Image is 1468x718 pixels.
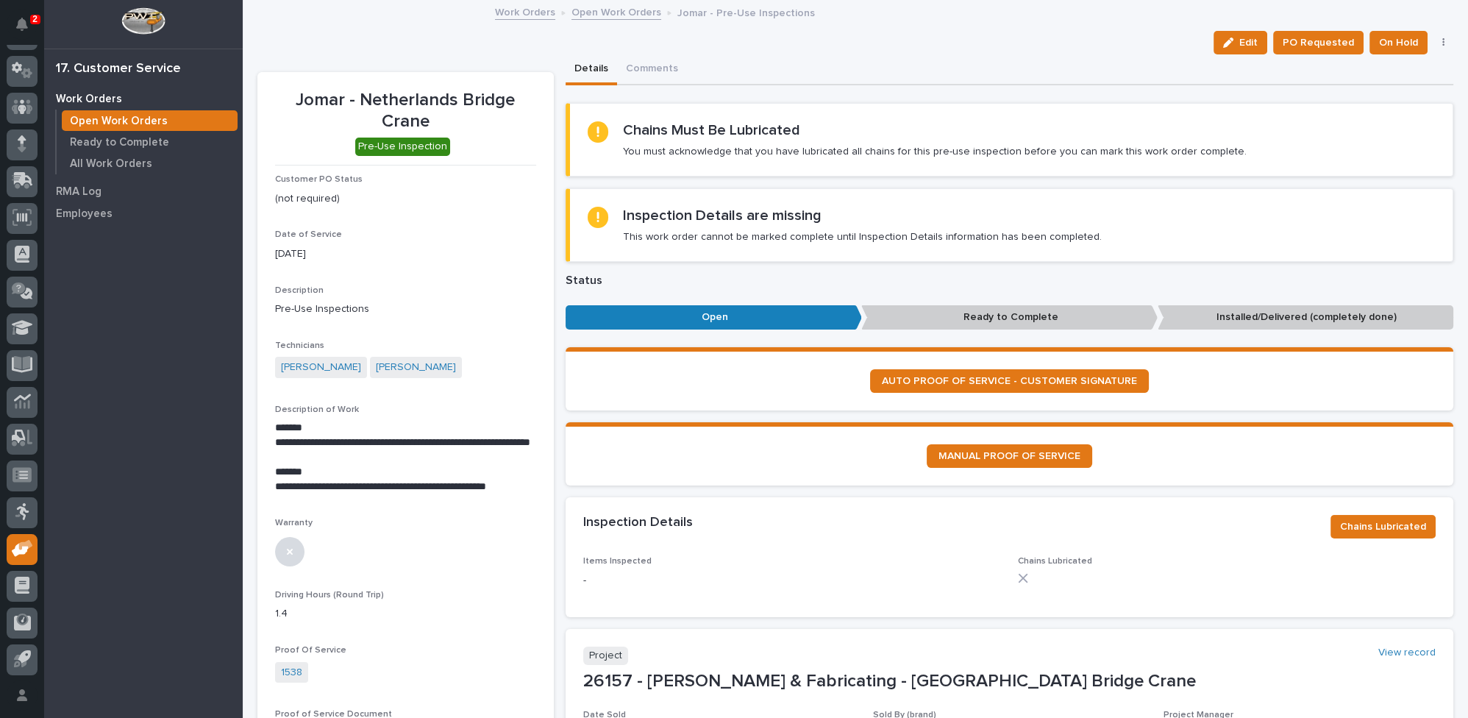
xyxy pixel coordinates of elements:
[56,61,181,77] div: 17. Customer Service
[275,606,536,622] p: 1.4
[1379,34,1418,51] span: On Hold
[44,202,243,224] a: Employees
[275,591,384,600] span: Driving Hours (Round Trip)
[1330,515,1436,538] button: Chains Lubricated
[57,132,243,152] a: Ready to Complete
[281,665,302,680] a: 1538
[275,191,536,207] p: (not required)
[1158,305,1454,330] p: Installed/Delivered (completely done)
[121,7,165,35] img: Workspace Logo
[44,180,243,202] a: RMA Log
[882,376,1137,386] span: AUTO PROOF OF SERVICE - CUSTOMER SIGNATURE
[583,515,693,531] h2: Inspection Details
[70,157,152,171] p: All Work Orders
[7,9,38,40] button: Notifications
[1378,647,1436,659] a: View record
[275,646,346,655] span: Proof Of Service
[1369,31,1428,54] button: On Hold
[44,88,243,110] a: Work Orders
[275,230,342,239] span: Date of Service
[1283,34,1354,51] span: PO Requested
[623,207,822,224] h2: Inspection Details are missing
[56,93,122,106] p: Work Orders
[1018,557,1092,566] span: Chains Lubricated
[275,519,313,527] span: Warranty
[281,360,361,375] a: [PERSON_NAME]
[275,286,324,295] span: Description
[275,90,536,132] p: Jomar - Netherlands Bridge Crane
[1239,36,1258,49] span: Edit
[938,451,1080,461] span: MANUAL PROOF OF SERVICE
[566,305,862,330] p: Open
[583,671,1436,692] p: 26157 - [PERSON_NAME] & Fabricating - [GEOGRAPHIC_DATA] Bridge Crane
[275,405,359,414] span: Description of Work
[623,121,800,139] h2: Chains Must Be Lubricated
[70,136,169,149] p: Ready to Complete
[583,557,652,566] span: Items Inspected
[623,145,1247,158] p: You must acknowledge that you have lubricated all chains for this pre-use inspection before you c...
[870,369,1149,393] a: AUTO PROOF OF SERVICE - CUSTOMER SIGNATURE
[376,360,456,375] a: [PERSON_NAME]
[566,54,617,85] button: Details
[275,246,536,262] p: [DATE]
[32,14,38,24] p: 2
[1340,518,1426,536] span: Chains Lubricated
[583,573,1001,589] p: -
[861,305,1158,330] p: Ready to Complete
[275,175,363,184] span: Customer PO Status
[57,153,243,174] a: All Work Orders
[275,341,324,350] span: Technicians
[571,3,661,20] a: Open Work Orders
[617,54,687,85] button: Comments
[1273,31,1364,54] button: PO Requested
[355,138,450,156] div: Pre-Use Inspection
[18,18,38,41] div: Notifications2
[495,3,555,20] a: Work Orders
[275,302,536,317] p: Pre-Use Inspections
[56,185,101,199] p: RMA Log
[927,444,1092,468] a: MANUAL PROOF OF SERVICE
[56,207,113,221] p: Employees
[677,4,815,20] p: Jomar - Pre-Use Inspections
[70,115,168,128] p: Open Work Orders
[57,110,243,131] a: Open Work Orders
[583,647,628,665] p: Project
[623,230,1102,244] p: This work order cannot be marked complete until Inspection Details information has been completed.
[1214,31,1267,54] button: Edit
[566,274,1454,288] p: Status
